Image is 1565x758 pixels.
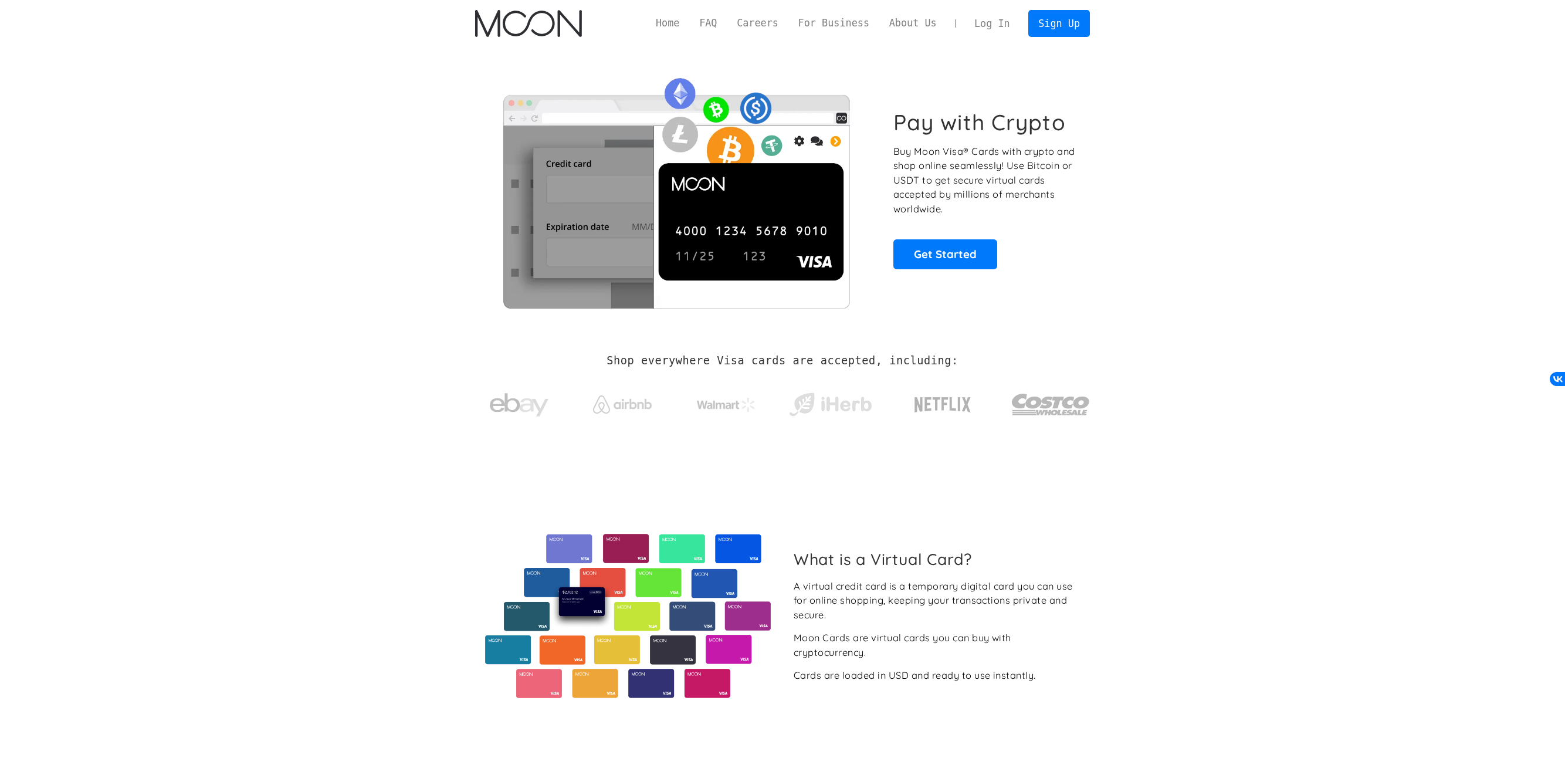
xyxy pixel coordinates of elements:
[683,386,770,418] a: Walmart
[727,16,788,31] a: Careers
[475,10,581,37] a: home
[646,16,689,31] a: Home
[893,109,1066,136] h1: Pay with Crypto
[913,390,972,419] img: Netflix
[787,378,874,426] a: iHerb
[483,534,773,698] img: Virtual cards from Moon
[607,354,958,367] h2: Shop everywhere Visa cards are accepted, including:
[794,550,1080,568] h2: What is a Virtual Card?
[890,378,995,425] a: Netflix
[964,11,1019,36] a: Log In
[579,384,666,419] a: Airbnb
[697,398,756,412] img: Walmart
[593,395,652,414] img: Airbnb
[794,631,1080,659] div: Moon Cards are virtual cards you can buy with cryptocurrency.
[1011,371,1090,432] a: Costco
[794,579,1080,622] div: A virtual credit card is a temporary digital card you can use for online shopping, keeping your t...
[1028,10,1089,36] a: Sign Up
[490,387,548,424] img: ebay
[794,668,1036,683] div: Cards are loaded in USD and ready to use instantly.
[788,16,879,31] a: For Business
[893,239,997,269] a: Get Started
[475,375,563,429] a: ebay
[475,10,581,37] img: Moon Logo
[787,390,874,420] img: iHerb
[1011,383,1090,427] img: Costco
[879,16,947,31] a: About Us
[689,16,727,31] a: FAQ
[893,144,1077,216] p: Buy Moon Visa® Cards with crypto and shop online seamlessly! Use Bitcoin or USDT to get secure vi...
[475,70,877,308] img: Moon Cards let you spend your crypto anywhere Visa is accepted.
